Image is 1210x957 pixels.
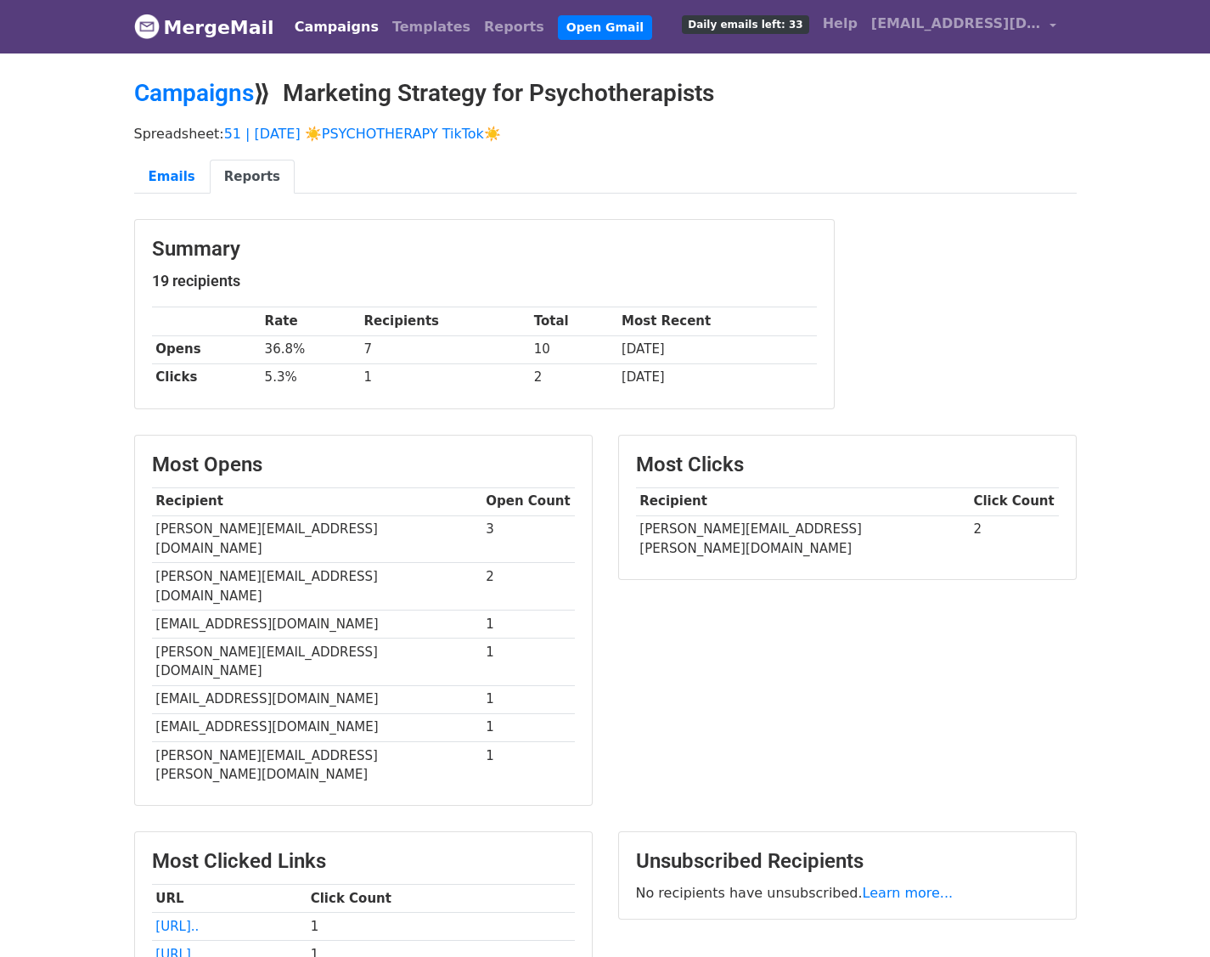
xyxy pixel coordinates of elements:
td: 7 [360,335,530,363]
a: Learn more... [863,885,954,901]
td: [EMAIL_ADDRESS][DOMAIN_NAME] [152,713,482,741]
td: [DATE] [617,335,816,363]
span: Daily emails left: 33 [682,15,808,34]
td: [PERSON_NAME][EMAIL_ADDRESS][DOMAIN_NAME] [152,638,482,685]
td: 1 [482,610,575,638]
td: [PERSON_NAME][EMAIL_ADDRESS][PERSON_NAME][DOMAIN_NAME] [636,515,970,562]
a: Templates [386,10,477,44]
td: [PERSON_NAME][EMAIL_ADDRESS][PERSON_NAME][DOMAIN_NAME] [152,741,482,788]
th: Open Count [482,487,575,515]
td: [PERSON_NAME][EMAIL_ADDRESS][DOMAIN_NAME] [152,563,482,611]
td: 3 [482,515,575,563]
a: [URL].. [155,919,199,934]
td: 1 [482,638,575,685]
th: Rate [261,307,360,335]
td: 1 [482,713,575,741]
a: Daily emails left: 33 [675,7,815,41]
h2: ⟫ Marketing Strategy for Psychotherapists [134,79,1077,108]
th: Recipient [636,487,970,515]
a: Reports [477,10,551,44]
p: Spreadsheet: [134,125,1077,143]
td: 1 [360,363,530,391]
td: 2 [970,515,1059,562]
a: Campaigns [134,79,254,107]
th: Recipient [152,487,482,515]
a: Campaigns [288,10,386,44]
th: URL [152,885,307,913]
a: MergeMail [134,9,274,45]
th: Recipients [360,307,530,335]
h3: Most Clicked Links [152,849,575,874]
p: No recipients have unsubscribed. [636,884,1059,902]
td: 1 [482,685,575,713]
th: Clicks [152,363,261,391]
td: 1 [307,913,575,941]
th: Total [530,307,617,335]
td: 10 [530,335,617,363]
a: Emails [134,160,210,194]
td: 36.8% [261,335,360,363]
span: [EMAIL_ADDRESS][DOMAIN_NAME] [871,14,1041,34]
a: Open Gmail [558,15,652,40]
td: 1 [482,741,575,788]
td: 2 [530,363,617,391]
th: Most Recent [617,307,816,335]
h5: 19 recipients [152,272,817,290]
h3: Summary [152,237,817,262]
a: Reports [210,160,295,194]
img: MergeMail logo [134,14,160,39]
a: Help [816,7,864,41]
th: Click Count [970,487,1059,515]
th: Opens [152,335,261,363]
td: [DATE] [617,363,816,391]
td: [EMAIL_ADDRESS][DOMAIN_NAME] [152,685,482,713]
td: 5.3% [261,363,360,391]
td: [EMAIL_ADDRESS][DOMAIN_NAME] [152,610,482,638]
h3: Unsubscribed Recipients [636,849,1059,874]
td: 2 [482,563,575,611]
td: [PERSON_NAME][EMAIL_ADDRESS][DOMAIN_NAME] [152,515,482,563]
h3: Most Clicks [636,453,1059,477]
th: Click Count [307,885,575,913]
a: 51 | [DATE] ☀️PSYCHOTHERAPY TikTok☀️ [224,126,501,142]
h3: Most Opens [152,453,575,477]
a: [EMAIL_ADDRESS][DOMAIN_NAME] [864,7,1063,47]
